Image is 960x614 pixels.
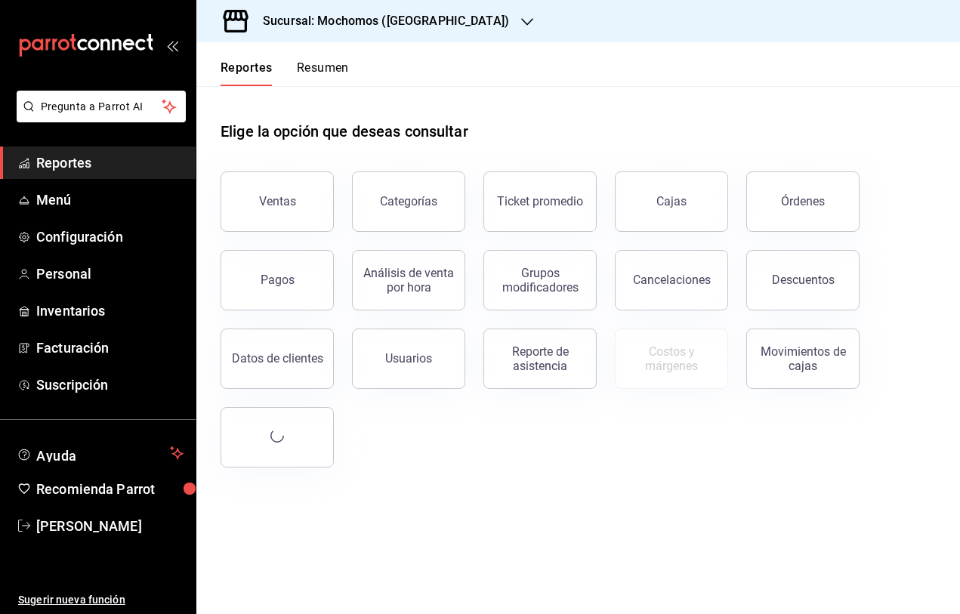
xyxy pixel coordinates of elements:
button: Pregunta a Parrot AI [17,91,186,122]
button: Reportes [221,60,273,86]
span: Personal [36,264,184,284]
span: Facturación [36,338,184,358]
span: Suscripción [36,375,184,395]
span: Configuración [36,227,184,247]
h3: Sucursal: Mochomos ([GEOGRAPHIC_DATA]) [251,12,509,30]
div: Usuarios [385,351,432,366]
span: Ayuda [36,444,164,462]
div: Ventas [259,194,296,208]
span: Recomienda Parrot [36,479,184,499]
button: Resumen [297,60,349,86]
button: Pagos [221,250,334,310]
span: Sugerir nueva función [18,592,184,608]
button: Ventas [221,171,334,232]
button: Categorías [352,171,465,232]
div: Pagos [261,273,295,287]
div: Cancelaciones [633,273,711,287]
div: Grupos modificadores [493,266,587,295]
button: Descuentos [746,250,860,310]
button: Órdenes [746,171,860,232]
div: Ticket promedio [497,194,583,208]
h1: Elige la opción que deseas consultar [221,120,468,143]
div: Descuentos [772,273,835,287]
span: Menú [36,190,184,210]
span: Reportes [36,153,184,173]
div: Cajas [656,193,687,211]
button: Movimientos de cajas [746,329,860,389]
button: Datos de clientes [221,329,334,389]
button: Contrata inventarios para ver este reporte [615,329,728,389]
button: Usuarios [352,329,465,389]
button: Cancelaciones [615,250,728,310]
div: navigation tabs [221,60,349,86]
button: Grupos modificadores [483,250,597,310]
div: Datos de clientes [232,351,323,366]
span: Inventarios [36,301,184,321]
div: Órdenes [781,194,825,208]
div: Costos y márgenes [625,344,718,373]
div: Movimientos de cajas [756,344,850,373]
button: Análisis de venta por hora [352,250,465,310]
button: open_drawer_menu [166,39,178,51]
button: Reporte de asistencia [483,329,597,389]
div: Categorías [380,194,437,208]
a: Pregunta a Parrot AI [11,110,186,125]
a: Cajas [615,171,728,232]
div: Reporte de asistencia [493,344,587,373]
span: [PERSON_NAME] [36,516,184,536]
div: Análisis de venta por hora [362,266,455,295]
button: Ticket promedio [483,171,597,232]
span: Pregunta a Parrot AI [41,99,162,115]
